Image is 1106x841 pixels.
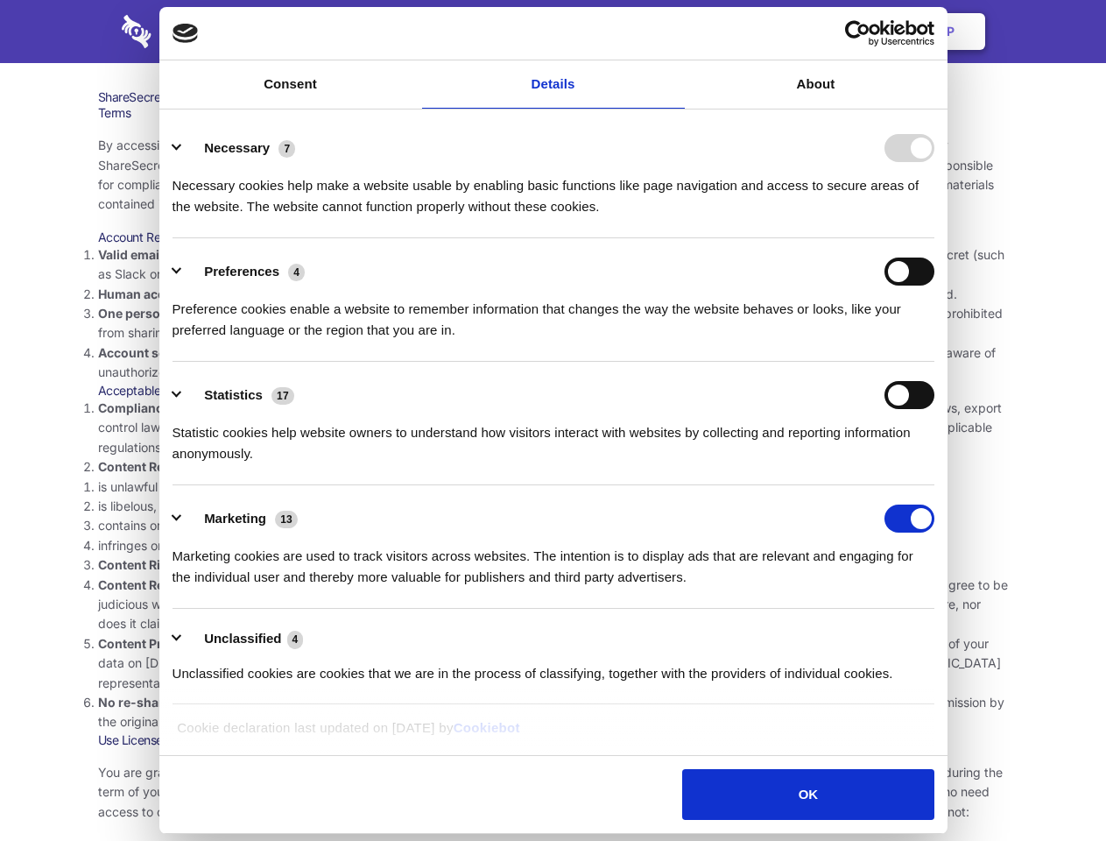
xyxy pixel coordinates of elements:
[173,533,934,588] div: Marketing cookies are used to track visitors across websites. The intention is to display ads tha...
[794,4,870,59] a: Login
[98,304,1009,343] li: You are not allowed to share account credentials. Each account is dedicated to the individual who...
[98,557,192,572] strong: Content Rights.
[173,24,199,43] img: logo
[173,628,314,650] button: Unclassified (4)
[710,4,791,59] a: Contact
[98,732,1009,748] h3: Use License
[173,162,934,217] div: Necessary cookies help make a website usable by enabling basic functions like page navigation and...
[287,631,304,648] span: 4
[122,15,271,48] img: logo-wordmark-white-trans-d4663122ce5f474addd5e946df7df03e33cb6a1c49d2221995e7729f52c070b2.svg
[204,140,270,155] label: Necessary
[98,576,1009,634] li: You are solely responsible for the content you share on Sharesecret, and with the people you shar...
[98,306,247,321] strong: One person per account.
[204,264,279,279] label: Preferences
[173,505,309,533] button: Marketing (13)
[98,343,1009,383] li: You are responsible for your own account security, including the security of your Sharesecret acc...
[98,634,1009,693] li: You understand that [DEMOGRAPHIC_DATA] or it’s representatives have no ability to retrieve the pl...
[98,345,204,360] strong: Account security.
[173,134,306,162] button: Necessary (7)
[271,387,294,405] span: 17
[98,536,1009,555] li: infringes on any proprietary right of any party, including patent, trademark, trade secret, copyr...
[173,286,934,341] div: Preference cookies enable a website to remember information that changes the way the website beha...
[275,511,298,528] span: 13
[422,60,685,109] a: Details
[454,720,520,735] a: Cookiebot
[98,399,1009,457] li: Your use of the Sharesecret must not violate any applicable laws, including copyright or trademar...
[98,247,167,262] strong: Valid email.
[98,695,187,710] strong: No re-sharing.
[98,245,1009,285] li: You must provide a valid email address, either directly, or through approved third-party integrat...
[98,105,1009,121] h3: Terms
[204,511,266,526] label: Marketing
[173,381,306,409] button: Statistics (17)
[98,636,197,651] strong: Content Privacy.
[204,387,263,402] label: Statistics
[98,400,363,415] strong: Compliance with local laws and regulations.
[98,477,1009,497] li: is unlawful or promotes unlawful activities
[173,409,934,464] div: Statistic cookies help website owners to understand how visitors interact with websites by collec...
[98,285,1009,304] li: Only human beings may create accounts. “Bot” accounts — those created by software, in an automate...
[159,60,422,109] a: Consent
[685,60,947,109] a: About
[173,650,934,684] div: Unclassified cookies are cookies that we are in the process of classifying, together with the pro...
[98,577,238,592] strong: Content Responsibility.
[164,717,942,752] div: Cookie declaration last updated on [DATE] by
[288,264,305,281] span: 4
[781,20,934,46] a: Usercentrics Cookiebot - opens in a new window
[98,459,226,474] strong: Content Restrictions.
[98,383,1009,399] h3: Acceptable Use
[98,89,1009,105] h1: ShareSecret Terms of Service
[98,516,1009,535] li: contains or installs any active malware or exploits, or uses our platform for exploit delivery (s...
[173,258,316,286] button: Preferences (4)
[682,769,933,820] button: OK
[278,140,295,158] span: 7
[98,555,1009,575] li: You agree that you will use Sharesecret only to secure and share content that you have the right ...
[98,136,1009,215] p: By accessing the Sharesecret web application at and any other related services, apps and software...
[98,763,1009,822] p: You are granted permission to use the [DEMOGRAPHIC_DATA] services, subject to these terms of serv...
[98,230,1009,245] h3: Account Requirements
[98,457,1009,555] li: You agree NOT to use Sharesecret to upload or share content that:
[98,286,204,301] strong: Human accounts.
[98,693,1009,732] li: If you were the recipient of a Sharesecret link, you agree not to re-share it with anyone else, u...
[98,497,1009,516] li: is libelous, defamatory, or fraudulent
[514,4,590,59] a: Pricing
